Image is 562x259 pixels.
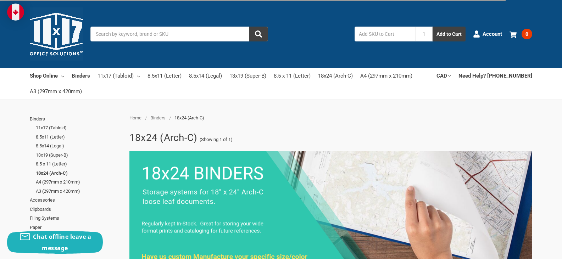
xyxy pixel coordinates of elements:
[36,187,122,196] a: A3 (297mm x 420mm)
[355,27,416,41] input: Add SKU to Cart
[30,205,122,214] a: Clipboards
[33,233,91,252] span: Chat offline leave a message
[200,136,233,143] span: (Showing 1 of 1)
[30,223,122,232] a: Paper
[30,7,83,61] img: 11x17.com
[36,123,122,133] a: 11x17 (Tabloid)
[30,214,122,223] a: Filing Systems
[36,133,122,142] a: 8.5x11 (Letter)
[436,68,451,84] a: CAD
[7,231,103,254] button: Chat offline leave a message
[36,159,122,169] a: 8.5 x 11 (Letter)
[36,141,122,151] a: 8.5x14 (Legal)
[129,129,197,147] h1: 18x24 (Arch-C)
[522,29,532,39] span: 0
[90,27,268,41] input: Search by keyword, brand or SKU
[318,68,353,84] a: 18x24 (Arch-C)
[510,25,532,43] a: 0
[30,196,122,205] a: Accessories
[483,30,502,38] span: Account
[473,25,502,43] a: Account
[36,178,122,187] a: A4 (297mm x 210mm)
[30,114,122,124] a: Binders
[229,68,266,84] a: 13x19 (Super-B)
[98,68,140,84] a: 11x17 (Tabloid)
[129,115,141,120] a: Home
[30,68,64,84] a: Shop Online
[30,84,82,99] a: A3 (297mm x 420mm)
[458,68,532,84] a: Need Help? [PHONE_NUMBER]
[36,151,122,160] a: 13x19 (Super-B)
[72,68,90,84] a: Binders
[174,115,204,120] span: 18x24 (Arch-C)
[36,169,122,178] a: 18x24 (Arch-C)
[7,4,24,21] img: duty and tax information for Canada
[433,27,466,41] button: Add to Cart
[189,68,222,84] a: 8.5x14 (Legal)
[148,68,182,84] a: 8.5x11 (Letter)
[360,68,412,84] a: A4 (297mm x 210mm)
[274,68,311,84] a: 8.5 x 11 (Letter)
[150,115,166,120] a: Binders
